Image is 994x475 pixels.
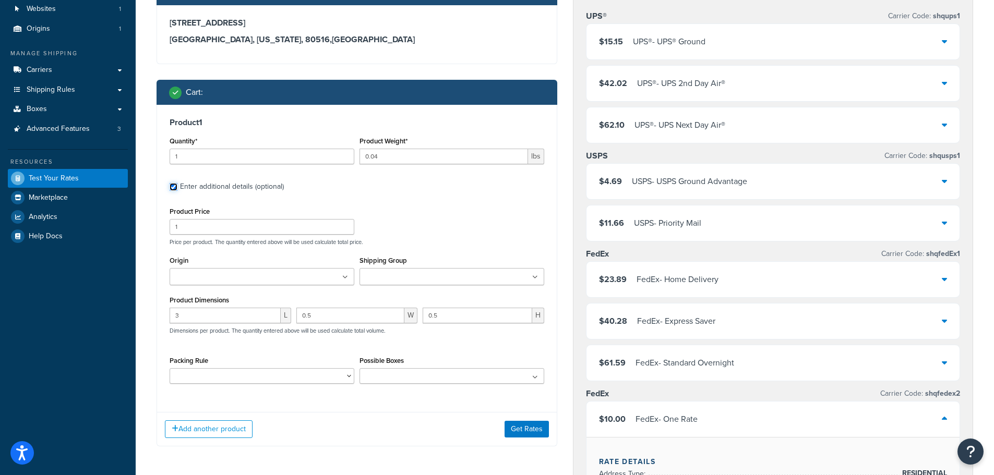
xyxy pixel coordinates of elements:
button: Open Resource Center [957,439,984,465]
li: Advanced Features [8,119,128,139]
span: $10.00 [599,413,626,425]
div: Resources [8,157,128,166]
p: Price per product. The quantity entered above will be used calculate total price. [167,238,547,246]
h3: UPS® [586,11,607,21]
label: Packing Rule [170,357,208,364]
button: Add another product [165,420,253,438]
label: Product Price [170,208,210,215]
label: Shipping Group [360,257,407,264]
li: Origins [8,19,128,39]
span: Marketplace [29,193,68,202]
p: Carrier Code: [888,9,960,23]
div: FedEx - Standard Overnight [636,356,734,370]
div: FedEx - Express Saver [637,314,715,328]
span: shqfedex2 [923,388,960,399]
p: Carrier Code: [880,386,960,401]
span: $62.10 [599,119,625,131]
a: Carriers [8,60,128,80]
p: Carrier Code: [884,149,960,163]
span: 1 [119,25,121,33]
p: Dimensions per product. The quantity entered above will be used calculate total volume. [167,327,386,334]
span: lbs [528,149,544,164]
span: W [404,308,417,323]
span: $61.59 [599,357,626,369]
label: Quantity* [170,137,197,145]
span: shqfedEx1 [924,248,960,259]
div: FedEx - Home Delivery [637,272,718,287]
a: Marketplace [8,188,128,207]
span: $4.69 [599,175,622,187]
div: USPS - Priority Mail [634,216,701,230]
span: H [532,308,544,323]
span: Test Your Rates [29,174,79,183]
div: USPS - USPS Ground Advantage [632,174,747,189]
input: Enter additional details (optional) [170,183,177,191]
label: Origin [170,257,188,264]
span: 1 [119,5,121,14]
a: Test Your Rates [8,169,128,188]
span: L [281,308,291,323]
h3: FedEx [586,249,609,259]
p: Carrier Code: [881,247,960,261]
span: Carriers [27,66,52,75]
label: Product Weight* [360,137,408,145]
h3: USPS [586,151,608,161]
label: Possible Boxes [360,357,404,364]
a: Boxes [8,100,128,119]
span: Advanced Features [27,125,90,133]
span: $42.02 [599,77,627,89]
label: Product Dimensions [170,296,229,304]
button: Get Rates [505,421,549,437]
span: $40.28 [599,315,627,327]
h3: [GEOGRAPHIC_DATA], [US_STATE], 80516 , [GEOGRAPHIC_DATA] [170,34,544,45]
span: shqups1 [931,10,960,21]
a: Help Docs [8,227,128,246]
div: UPS® - UPS Next Day Air® [634,118,725,132]
span: 3 [117,125,121,133]
span: $11.66 [599,217,624,229]
span: Shipping Rules [27,86,75,94]
a: Advanced Features3 [8,119,128,139]
span: $15.15 [599,35,623,47]
input: 0.0 [170,149,354,164]
div: Enter additional details (optional) [180,179,284,194]
h3: Product 1 [170,117,544,128]
h2: Cart : [186,88,203,97]
div: UPS® - UPS® Ground [633,34,705,49]
span: Help Docs [29,232,63,241]
span: Origins [27,25,50,33]
h4: Rate Details [599,456,948,467]
a: Analytics [8,208,128,226]
span: Websites [27,5,56,14]
span: shqusps1 [927,150,960,161]
div: FedEx - One Rate [636,412,698,427]
span: Analytics [29,213,57,222]
h3: FedEx [586,388,609,399]
a: Shipping Rules [8,80,128,100]
span: Boxes [27,105,47,114]
div: Manage Shipping [8,49,128,58]
h3: [STREET_ADDRESS] [170,18,544,28]
div: UPS® - UPS 2nd Day Air® [637,76,725,91]
input: 0.00 [360,149,528,164]
span: $23.89 [599,273,627,285]
a: Origins1 [8,19,128,39]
